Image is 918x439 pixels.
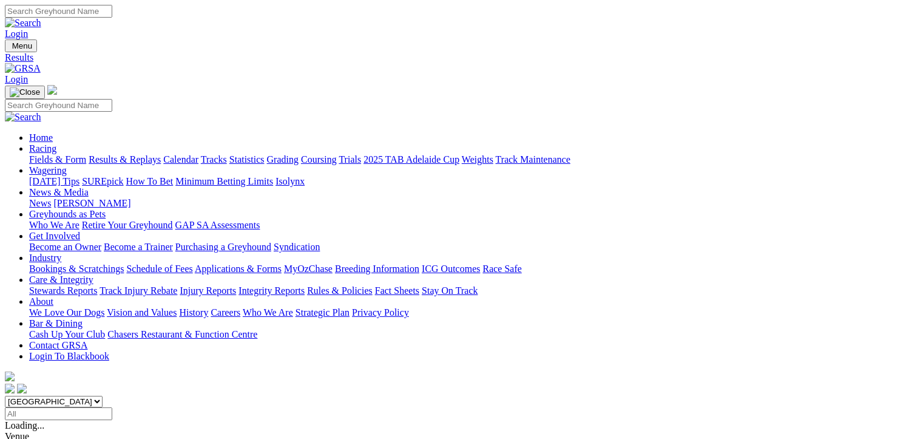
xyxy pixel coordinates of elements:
span: Menu [12,41,32,50]
a: Racing [29,143,56,154]
input: Search [5,99,112,112]
a: Breeding Information [335,264,419,274]
a: MyOzChase [284,264,332,274]
a: Vision and Values [107,307,177,318]
a: Who We Are [243,307,293,318]
a: Fact Sheets [375,285,419,296]
a: Home [29,132,53,143]
a: News & Media [29,187,89,197]
a: Statistics [229,154,265,165]
a: About [29,296,53,307]
a: Stay On Track [422,285,478,296]
img: logo-grsa-white.png [5,372,15,381]
a: Schedule of Fees [126,264,192,274]
a: Login [5,29,28,39]
a: Trials [339,154,361,165]
img: Search [5,18,41,29]
a: Login To Blackbook [29,351,109,361]
a: Become a Trainer [104,242,173,252]
div: News & Media [29,198,913,209]
a: Purchasing a Greyhound [175,242,271,252]
a: Injury Reports [180,285,236,296]
a: History [179,307,208,318]
a: ICG Outcomes [422,264,480,274]
a: Bookings & Scratchings [29,264,124,274]
a: 2025 TAB Adelaide Cup [363,154,459,165]
a: Grading [267,154,299,165]
a: Results & Replays [89,154,161,165]
a: Calendar [163,154,198,165]
a: Minimum Betting Limits [175,176,273,186]
a: Tracks [201,154,227,165]
a: Care & Integrity [29,274,93,285]
a: Track Maintenance [496,154,570,165]
a: Track Injury Rebate [100,285,177,296]
a: Who We Are [29,220,79,230]
a: News [29,198,51,208]
a: Strategic Plan [295,307,349,318]
img: facebook.svg [5,384,15,393]
a: Applications & Forms [195,264,282,274]
a: GAP SA Assessments [175,220,260,230]
a: Integrity Reports [238,285,305,296]
a: Login [5,74,28,84]
a: Race Safe [482,264,521,274]
div: Racing [29,154,913,165]
a: Retire Your Greyhound [82,220,173,230]
a: Greyhounds as Pets [29,209,106,219]
a: Fields & Form [29,154,86,165]
div: Wagering [29,176,913,187]
input: Search [5,5,112,18]
a: Careers [211,307,240,318]
a: How To Bet [126,176,174,186]
a: Isolynx [275,176,305,186]
a: Syndication [274,242,320,252]
div: About [29,307,913,318]
a: Contact GRSA [29,340,87,350]
a: Bar & Dining [29,318,83,328]
input: Select date [5,407,112,420]
a: Industry [29,253,61,263]
div: Get Involved [29,242,913,253]
a: Results [5,52,913,63]
a: Get Involved [29,231,80,241]
div: Care & Integrity [29,285,913,296]
img: Search [5,112,41,123]
img: logo-grsa-white.png [47,85,57,95]
a: Weights [462,154,493,165]
a: [DATE] Tips [29,176,79,186]
a: Rules & Policies [307,285,373,296]
a: We Love Our Dogs [29,307,104,318]
span: Loading... [5,420,44,430]
a: Cash Up Your Club [29,329,105,339]
div: Industry [29,264,913,274]
img: twitter.svg [17,384,27,393]
div: Bar & Dining [29,329,913,340]
a: Privacy Policy [352,307,409,318]
a: Stewards Reports [29,285,97,296]
button: Toggle navigation [5,39,37,52]
img: Close [10,87,40,97]
button: Toggle navigation [5,86,45,99]
a: Coursing [301,154,337,165]
a: SUREpick [82,176,123,186]
a: Wagering [29,165,67,175]
div: Greyhounds as Pets [29,220,913,231]
a: Chasers Restaurant & Function Centre [107,329,257,339]
a: [PERSON_NAME] [53,198,130,208]
img: GRSA [5,63,41,74]
a: Become an Owner [29,242,101,252]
